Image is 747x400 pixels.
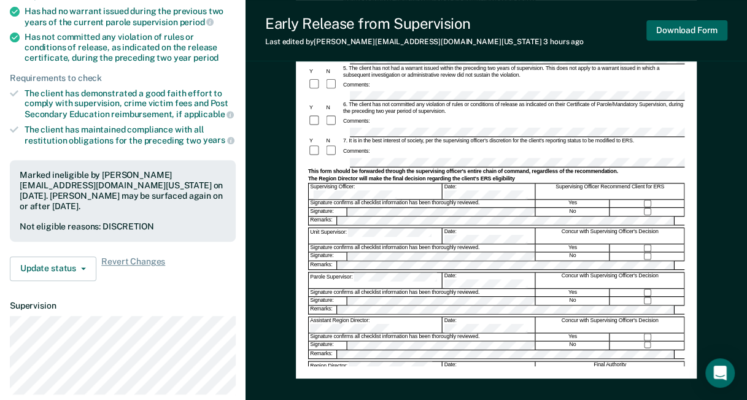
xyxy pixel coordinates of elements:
[309,244,535,252] div: Signature confirms all checklist information has been thoroughly reviewed.
[265,15,584,33] div: Early Release from Supervision
[536,252,610,260] div: No
[443,317,535,333] div: Date:
[341,82,371,88] div: Comments:
[543,37,584,46] span: 3 hours ago
[536,228,684,244] div: Concur with Supervising Officer's Decision
[536,333,610,340] div: Yes
[193,53,219,63] span: period
[10,73,236,83] div: Requirements to check
[536,244,610,252] div: Yes
[705,358,735,388] div: Open Intercom Messenger
[309,341,347,349] div: Signature:
[341,101,684,115] div: 6. The client has not committed any violation of rules or conditions of release as indicated on t...
[25,32,236,63] div: Has not committed any violation of rules or conditions of release, as indicated on the release ce...
[10,301,236,311] dt: Supervision
[309,199,535,207] div: Signature confirms all checklist information has been thoroughly reviewed.
[536,183,684,199] div: Supervising Officer Recommend Client for ERS
[443,361,535,377] div: Date:
[536,317,684,333] div: Concur with Supervising Officer's Decision
[25,88,236,120] div: The client has demonstrated a good faith effort to comply with supervision, crime victim fees and...
[20,221,226,232] div: Not eligible reasons: DISCRETION
[443,272,535,288] div: Date:
[309,261,338,269] div: Remarks:
[536,272,684,288] div: Concur with Supervising Officer's Decision
[341,138,684,145] div: 7. It is in the best interest of society, per the supervising officer's discretion for the client...
[309,289,535,296] div: Signature confirms all checklist information has been thoroughly reviewed.
[536,208,610,216] div: No
[309,333,535,340] div: Signature confirms all checklist information has been thoroughly reviewed.
[308,105,324,112] div: Y
[443,228,535,244] div: Date:
[646,20,727,40] button: Download Form
[101,256,165,281] span: Revert Changes
[309,297,347,305] div: Signature:
[309,306,338,313] div: Remarks:
[25,6,236,27] div: Has had no warrant issued during the previous two years of the current parole supervision
[536,297,610,305] div: No
[10,256,96,281] button: Update status
[265,37,584,46] div: Last edited by [PERSON_NAME][EMAIL_ADDRESS][DOMAIN_NAME][US_STATE]
[309,228,442,244] div: Unit Supervisor:
[536,341,610,349] div: No
[309,183,442,199] div: Supervising Officer:
[309,272,442,288] div: Parole Supervisor:
[20,170,226,211] div: Marked ineligible by [PERSON_NAME][EMAIL_ADDRESS][DOMAIN_NAME][US_STATE] on [DATE]. [PERSON_NAME]...
[308,68,324,75] div: Y
[308,138,324,145] div: Y
[341,118,371,125] div: Comments:
[309,252,347,260] div: Signature:
[536,199,610,207] div: Yes
[179,17,214,27] span: period
[341,65,684,79] div: 5. The client has not had a warrant issued within the preceding two years of supervision. This do...
[325,138,341,145] div: N
[309,217,338,225] div: Remarks:
[309,317,442,333] div: Assistant Region Director:
[325,105,341,112] div: N
[203,135,234,145] span: years
[325,68,341,75] div: N
[308,175,684,182] div: The Region Director will make the final decision regarding the client's ERS eligibility
[184,109,234,119] span: applicable
[308,168,684,175] div: This form should be forwarded through the supervising officer's entire chain of command, regardle...
[309,208,347,216] div: Signature:
[341,148,371,155] div: Comments:
[536,289,610,296] div: Yes
[25,125,236,145] div: The client has maintained compliance with all restitution obligations for the preceding two
[443,183,535,199] div: Date:
[309,350,338,358] div: Remarks:
[536,361,684,377] div: Final Authority
[309,361,442,377] div: Region Director:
